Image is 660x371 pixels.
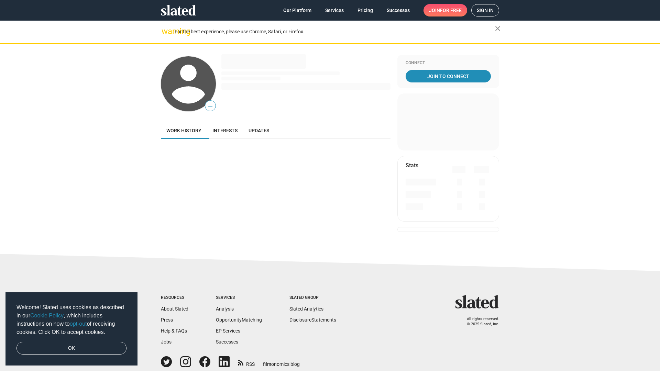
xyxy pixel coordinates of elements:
[406,70,491,82] a: Join To Connect
[5,292,137,366] div: cookieconsent
[289,306,323,312] a: Slated Analytics
[320,4,349,16] a: Services
[494,24,502,33] mat-icon: close
[407,70,489,82] span: Join To Connect
[243,122,275,139] a: Updates
[289,295,336,301] div: Slated Group
[471,4,499,16] a: Sign in
[216,328,240,334] a: EP Services
[161,339,172,345] a: Jobs
[70,321,87,327] a: opt-out
[30,313,64,318] a: Cookie Policy
[325,4,344,16] span: Services
[460,317,499,327] p: All rights reserved. © 2025 Slated, Inc.
[216,295,262,301] div: Services
[212,128,238,133] span: Interests
[161,306,188,312] a: About Slated
[207,122,243,139] a: Interests
[387,4,410,16] span: Successes
[289,317,336,323] a: DisclosureStatements
[216,306,234,312] a: Analysis
[175,27,495,36] div: For the best experience, please use Chrome, Safari, or Firefox.
[161,295,188,301] div: Resources
[477,4,494,16] span: Sign in
[429,4,462,16] span: Join
[406,60,491,66] div: Connect
[216,317,262,323] a: OpportunityMatching
[283,4,311,16] span: Our Platform
[16,342,126,355] a: dismiss cookie message
[161,122,207,139] a: Work history
[16,303,126,336] span: Welcome! Slated uses cookies as described in our , which includes instructions on how to of recei...
[161,317,173,323] a: Press
[357,4,373,16] span: Pricing
[406,162,418,169] mat-card-title: Stats
[205,102,216,111] span: —
[216,339,238,345] a: Successes
[263,356,300,368] a: filmonomics blog
[423,4,467,16] a: Joinfor free
[249,128,269,133] span: Updates
[162,27,170,35] mat-icon: warning
[161,328,187,334] a: Help & FAQs
[352,4,378,16] a: Pricing
[166,128,201,133] span: Work history
[381,4,415,16] a: Successes
[238,357,255,368] a: RSS
[278,4,317,16] a: Our Platform
[263,361,271,367] span: film
[440,4,462,16] span: for free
